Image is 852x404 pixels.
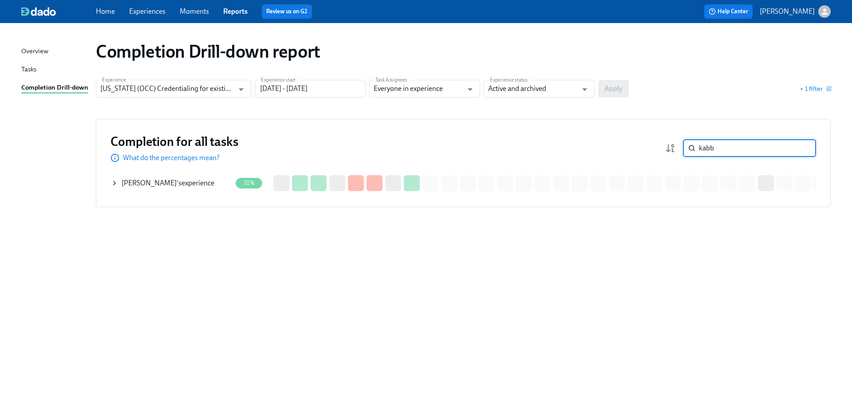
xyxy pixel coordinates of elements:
[122,178,214,188] div: 's experience
[21,46,89,57] a: Overview
[463,82,477,96] button: Open
[262,4,312,19] button: Review us on G2
[123,153,220,163] p: What do the percentages mean?
[709,7,748,16] span: Help Center
[238,180,260,186] span: 31%
[223,7,248,16] a: Reports
[760,5,831,18] button: [PERSON_NAME]
[96,7,115,16] a: Home
[129,7,166,16] a: Experiences
[21,7,56,16] img: dado
[234,82,248,96] button: Open
[699,139,816,157] input: Search by name
[21,7,96,16] a: dado
[21,82,89,94] a: Completion Drill-down
[122,179,177,187] span: [PERSON_NAME]
[704,4,753,19] button: Help Center
[266,7,308,16] a: Review us on G2
[760,7,815,16] p: [PERSON_NAME]
[21,64,36,75] div: Tasks
[111,174,232,192] div: [PERSON_NAME]'sexperience
[110,133,238,149] h3: Completion for all tasks
[180,7,209,16] a: Moments
[800,84,831,93] button: + 1 filter
[96,41,320,62] h1: Completion Drill-down report
[21,46,48,57] div: Overview
[21,82,88,94] div: Completion Drill-down
[578,82,592,96] button: Open
[21,64,89,75] a: Tasks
